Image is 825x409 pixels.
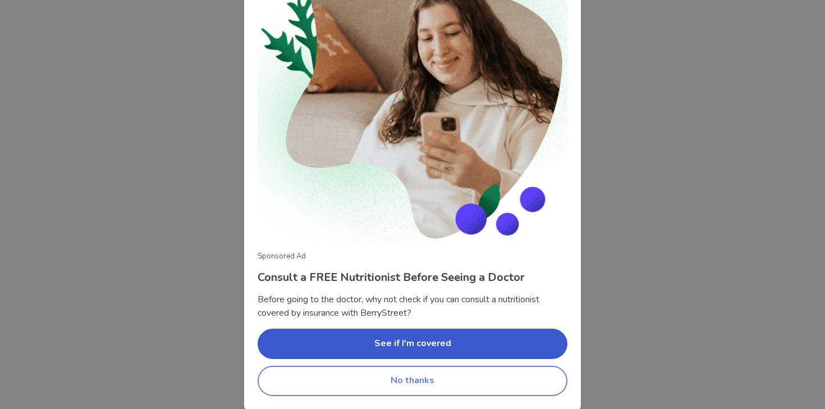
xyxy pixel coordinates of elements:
p: Before going to the doctor, why not check if you can consult a nutritionist covered by insurance ... [258,293,567,320]
button: No thanks [258,366,567,396]
p: Sponsored Ad [258,251,567,262]
p: Consult a FREE Nutritionist Before Seeing a Doctor [258,269,567,286]
button: See if I'm covered [258,329,567,359]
